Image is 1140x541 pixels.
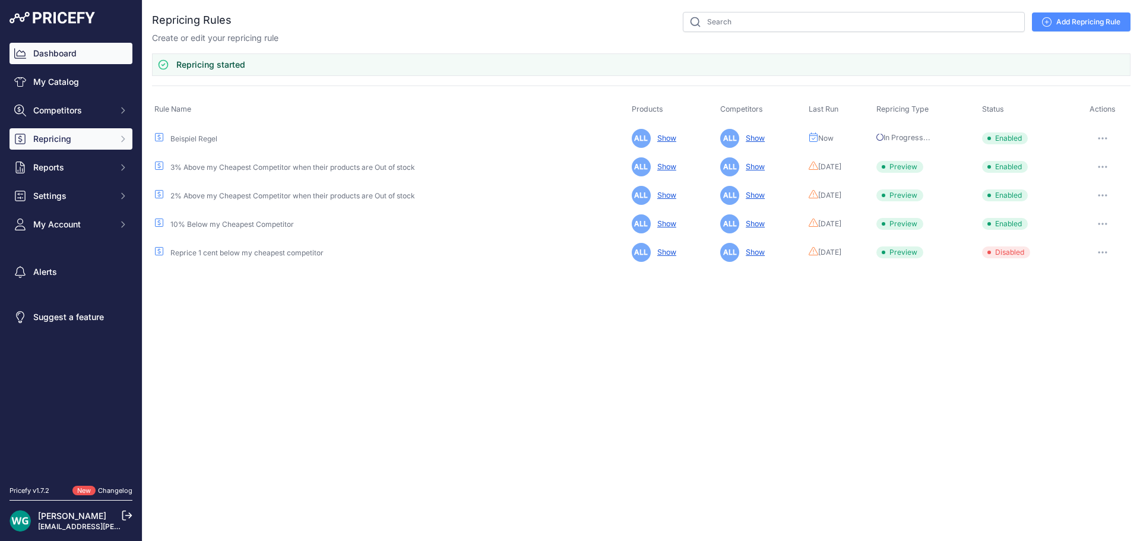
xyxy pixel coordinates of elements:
[33,133,111,145] span: Repricing
[818,134,834,143] span: Now
[982,218,1028,230] span: Enabled
[653,248,676,257] a: Show
[33,105,111,116] span: Competitors
[38,522,221,531] a: [EMAIL_ADDRESS][PERSON_NAME][DOMAIN_NAME]
[9,43,132,64] a: Dashboard
[876,105,929,113] span: Repricing Type
[741,134,765,143] a: Show
[1090,105,1116,113] span: Actions
[741,191,765,200] a: Show
[9,12,95,24] img: Pricefy Logo
[876,133,930,142] span: In Progress...
[982,161,1028,173] span: Enabled
[33,219,111,230] span: My Account
[152,12,232,29] h2: Repricing Rules
[9,100,132,121] button: Competitors
[176,59,245,71] h3: Repricing started
[876,218,923,230] span: Preview
[98,486,132,495] a: Changelog
[982,105,1004,113] span: Status
[9,71,132,93] a: My Catalog
[632,186,651,205] span: ALL
[72,486,96,496] span: New
[632,214,651,233] span: ALL
[809,105,838,113] span: Last Run
[982,132,1028,144] span: Enabled
[876,161,923,173] span: Preview
[632,243,651,262] span: ALL
[818,219,841,229] span: [DATE]
[653,162,676,171] a: Show
[876,189,923,201] span: Preview
[741,219,765,228] a: Show
[9,306,132,328] a: Suggest a feature
[154,105,191,113] span: Rule Name
[818,162,841,172] span: [DATE]
[720,243,739,262] span: ALL
[653,134,676,143] a: Show
[170,163,415,172] a: 3% Above my Cheapest Competitor when their products are Out of stock
[720,186,739,205] span: ALL
[33,162,111,173] span: Reports
[9,157,132,178] button: Reports
[720,105,763,113] span: Competitors
[653,219,676,228] a: Show
[982,246,1030,258] span: Disabled
[170,220,294,229] a: 10% Below my Cheapest Competitor
[9,261,132,283] a: Alerts
[9,128,132,150] button: Repricing
[9,486,49,496] div: Pricefy v1.7.2
[170,134,217,143] a: Beispiel Regel
[818,248,841,257] span: [DATE]
[632,129,651,148] span: ALL
[9,214,132,235] button: My Account
[9,43,132,472] nav: Sidebar
[152,32,278,44] p: Create or edit your repricing rule
[38,511,106,521] a: [PERSON_NAME]
[170,191,415,200] a: 2% Above my Cheapest Competitor when their products are Out of stock
[876,246,923,258] span: Preview
[720,129,739,148] span: ALL
[9,185,132,207] button: Settings
[720,157,739,176] span: ALL
[818,191,841,200] span: [DATE]
[632,105,663,113] span: Products
[982,189,1028,201] span: Enabled
[720,214,739,233] span: ALL
[653,191,676,200] a: Show
[683,12,1025,32] input: Search
[741,162,765,171] a: Show
[632,157,651,176] span: ALL
[741,248,765,257] a: Show
[1032,12,1130,31] a: Add Repricing Rule
[33,190,111,202] span: Settings
[170,248,324,257] a: Reprice 1 cent below my cheapest competitor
